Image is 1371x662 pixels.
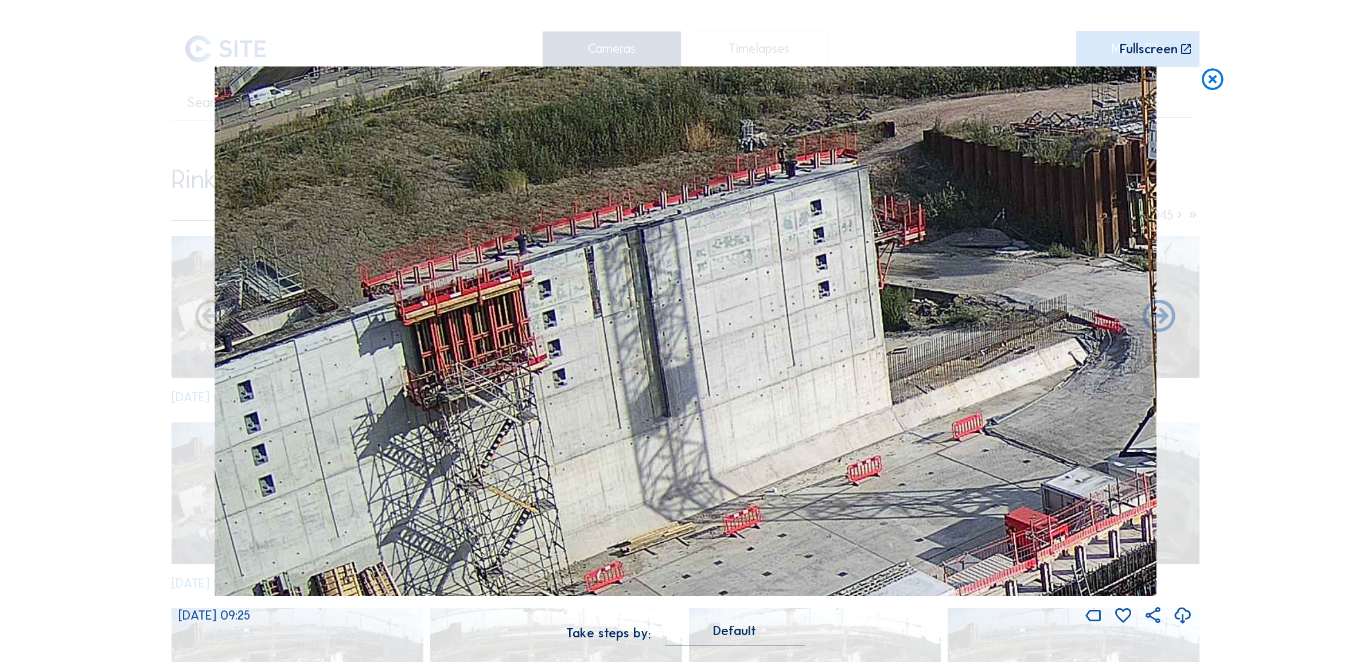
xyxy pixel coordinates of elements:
[178,608,250,623] span: [DATE] 09:25
[1140,298,1179,337] i: Back
[192,298,231,337] i: Forward
[665,626,805,645] div: Default
[713,626,756,636] div: Default
[215,66,1157,596] img: Image
[1120,43,1178,57] div: Fullscreen
[566,627,651,640] div: Take steps by:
